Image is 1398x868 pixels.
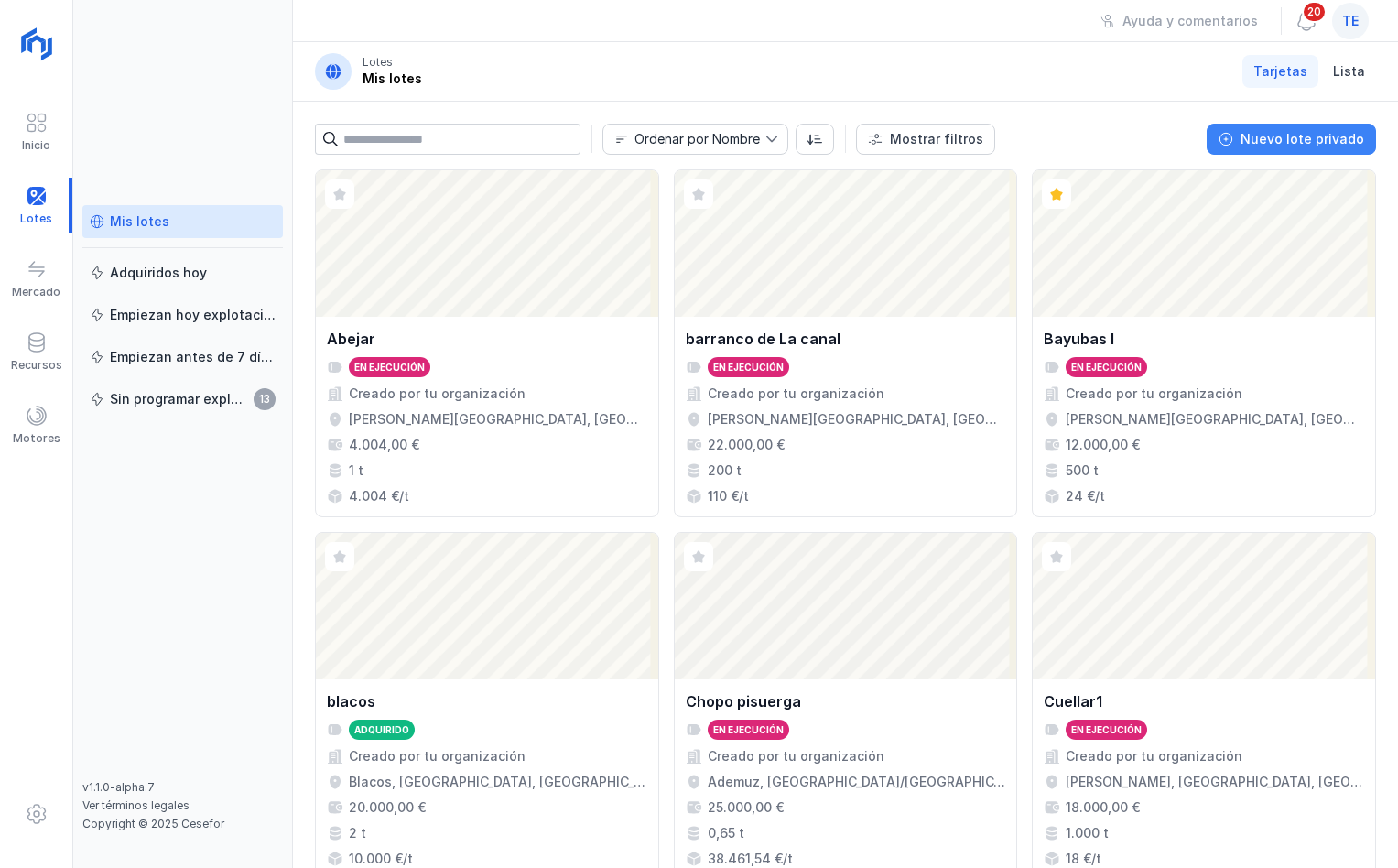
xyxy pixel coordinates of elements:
div: Creado por tu organización [1066,385,1242,403]
a: Mis lotes [82,205,283,238]
div: 10.000 €/t [349,850,413,868]
div: Inicio [22,138,50,153]
a: AbejarEn ejecuciónCreado por tu organización[PERSON_NAME][GEOGRAPHIC_DATA], [GEOGRAPHIC_DATA], [G... [315,169,659,517]
a: Empiezan antes de 7 días [82,341,283,374]
a: Sin programar explotación13 [82,383,283,416]
div: 18 €/t [1066,850,1101,868]
div: 24 €/t [1066,487,1105,505]
div: Mercado [12,285,60,299]
span: te [1342,12,1359,30]
div: v1.1.0-alpha.7 [82,780,283,795]
div: 200 t [708,461,742,480]
div: Mis lotes [110,212,169,231]
div: Empiezan antes de 7 días [110,348,276,366]
div: [PERSON_NAME], [GEOGRAPHIC_DATA], [GEOGRAPHIC_DATA], [GEOGRAPHIC_DATA] [1066,773,1364,791]
div: Creado por tu organización [1066,747,1242,765]
span: Tarjetas [1253,62,1307,81]
div: 4.004 €/t [349,487,409,505]
div: Creado por tu organización [708,747,884,765]
div: Nuevo lote privado [1241,130,1364,148]
div: [PERSON_NAME][GEOGRAPHIC_DATA], [GEOGRAPHIC_DATA], [GEOGRAPHIC_DATA] [1066,410,1364,429]
div: Empiezan hoy explotación [110,306,276,324]
div: [PERSON_NAME][GEOGRAPHIC_DATA], [GEOGRAPHIC_DATA], [GEOGRAPHIC_DATA], [GEOGRAPHIC_DATA], [GEOGRAP... [708,410,1006,429]
div: 12.000,00 € [1066,436,1140,454]
a: Tarjetas [1242,55,1318,88]
div: Copyright © 2025 Cesefor [82,817,283,831]
div: 500 t [1066,461,1099,480]
div: Abejar [327,328,375,350]
div: Adquirido [354,723,409,736]
div: Blacos, [GEOGRAPHIC_DATA], [GEOGRAPHIC_DATA], [GEOGRAPHIC_DATA] [349,773,647,791]
div: Chopo pisuerga [686,690,801,712]
a: Adquiridos hoy [82,256,283,289]
div: Motores [13,431,60,446]
div: Ademuz, [GEOGRAPHIC_DATA]/[GEOGRAPHIC_DATA], [GEOGRAPHIC_DATA], [GEOGRAPHIC_DATA] [708,773,1006,791]
div: 2 t [349,824,366,842]
span: Nombre [603,125,765,154]
span: 20 [1302,1,1327,23]
div: blacos [327,690,375,712]
div: 110 €/t [708,487,749,505]
a: barranco de La canalEn ejecuciónCreado por tu organización[PERSON_NAME][GEOGRAPHIC_DATA], [GEOGRA... [674,169,1018,517]
div: Bayubas I [1044,328,1114,350]
a: Ver términos legales [82,798,190,812]
div: Cuellar1 [1044,690,1102,712]
button: Ayuda y comentarios [1089,5,1270,37]
div: 22.000,00 € [708,436,785,454]
a: Empiezan hoy explotación [82,298,283,331]
div: En ejecución [713,723,784,736]
a: Lista [1322,55,1376,88]
div: En ejecución [1071,723,1142,736]
div: En ejecución [354,361,425,374]
div: [PERSON_NAME][GEOGRAPHIC_DATA], [GEOGRAPHIC_DATA], [GEOGRAPHIC_DATA] [349,410,647,429]
a: Bayubas IEn ejecuciónCreado por tu organización[PERSON_NAME][GEOGRAPHIC_DATA], [GEOGRAPHIC_DATA],... [1032,169,1376,517]
button: Mostrar filtros [856,124,995,155]
div: 1 t [349,461,363,480]
img: logoRight.svg [14,21,60,67]
div: Recursos [11,358,62,373]
div: 18.000,00 € [1066,798,1140,817]
div: Ayuda y comentarios [1122,12,1258,30]
div: Creado por tu organización [349,747,526,765]
div: Adquiridos hoy [110,264,207,282]
div: Creado por tu organización [708,385,884,403]
div: 25.000,00 € [708,798,784,817]
div: barranco de La canal [686,328,840,350]
div: Lotes [363,55,393,70]
div: 4.004,00 € [349,436,419,454]
div: 20.000,00 € [349,798,426,817]
div: 38.461,54 €/t [708,850,793,868]
span: 13 [254,388,276,410]
div: Mis lotes [363,70,422,88]
div: En ejecución [1071,361,1142,374]
div: Creado por tu organización [349,385,526,403]
div: En ejecución [713,361,784,374]
div: Sin programar explotación [110,390,248,408]
div: Mostrar filtros [890,130,983,148]
div: 1.000 t [1066,824,1109,842]
div: Ordenar por Nombre [634,133,760,146]
span: Lista [1333,62,1365,81]
button: Nuevo lote privado [1207,124,1376,155]
div: 0,65 t [708,824,744,842]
